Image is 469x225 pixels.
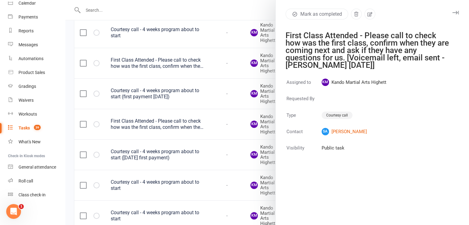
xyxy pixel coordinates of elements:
a: Messages [8,38,65,52]
div: Workouts [19,112,37,117]
a: Roll call [8,174,65,188]
div: Courtesy call [322,112,352,119]
div: Gradings [19,84,36,89]
iframe: Intercom live chat [6,204,21,219]
a: Tasks 39 [8,121,65,135]
button: Mark as completed [286,9,348,19]
a: Product Sales [8,66,65,80]
td: Type [286,111,321,127]
td: Public task [321,144,387,160]
div: Calendar [19,1,36,6]
span: 39 [34,125,41,130]
div: Roll call [19,178,33,183]
a: Waivers [8,93,65,107]
a: Workouts [8,107,65,121]
a: SA[PERSON_NAME] [322,128,386,135]
div: Product Sales [19,70,45,75]
a: Automations [8,52,65,66]
td: Assigned to [286,78,321,94]
td: Requested By [286,95,321,110]
span: 1 [19,204,24,209]
a: General attendance kiosk mode [8,160,65,174]
span: Kando Martial Arts Highett [322,79,386,86]
td: Visibility [286,144,321,160]
a: Reports [8,24,65,38]
div: General attendance [19,165,56,170]
span: KM [322,79,329,86]
div: Automations [19,56,43,61]
div: Messages [19,42,38,47]
a: What's New [8,135,65,149]
div: What's New [19,139,41,144]
div: First Class Attended - Please call to check how was the first class, confirm when they are coming... [286,32,451,69]
span: SA [322,128,329,135]
a: Payments [8,10,65,24]
a: Gradings [8,80,65,93]
div: Class check-in [19,192,46,197]
div: Payments [19,14,38,19]
div: Reports [19,28,34,33]
div: Waivers [19,98,34,103]
div: Tasks [19,125,30,130]
td: Contact [286,128,321,143]
a: Class kiosk mode [8,188,65,202]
